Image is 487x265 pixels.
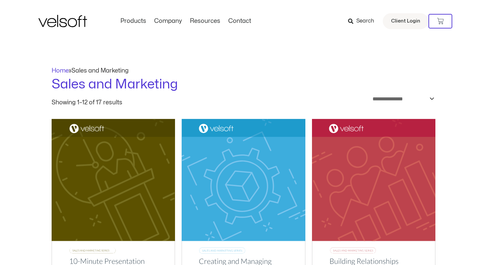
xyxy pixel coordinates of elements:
[150,18,186,25] a: CompanyMenu Toggle
[52,100,122,106] p: Showing 1–12 of 17 results
[186,18,224,25] a: ResourcesMenu Toggle
[52,75,435,94] h1: Sales and Marketing
[38,15,87,27] img: Velsoft Training Materials
[368,94,435,104] select: Shop order
[52,68,129,74] span: »
[116,18,255,25] nav: Menu
[383,13,428,29] a: Client Login
[348,16,379,27] a: Search
[71,68,129,74] span: Sales and Marketing
[116,18,150,25] a: ProductsMenu Toggle
[356,17,374,26] span: Search
[224,18,255,25] a: ContactMenu Toggle
[52,68,69,74] a: Home
[391,17,420,26] span: Client Login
